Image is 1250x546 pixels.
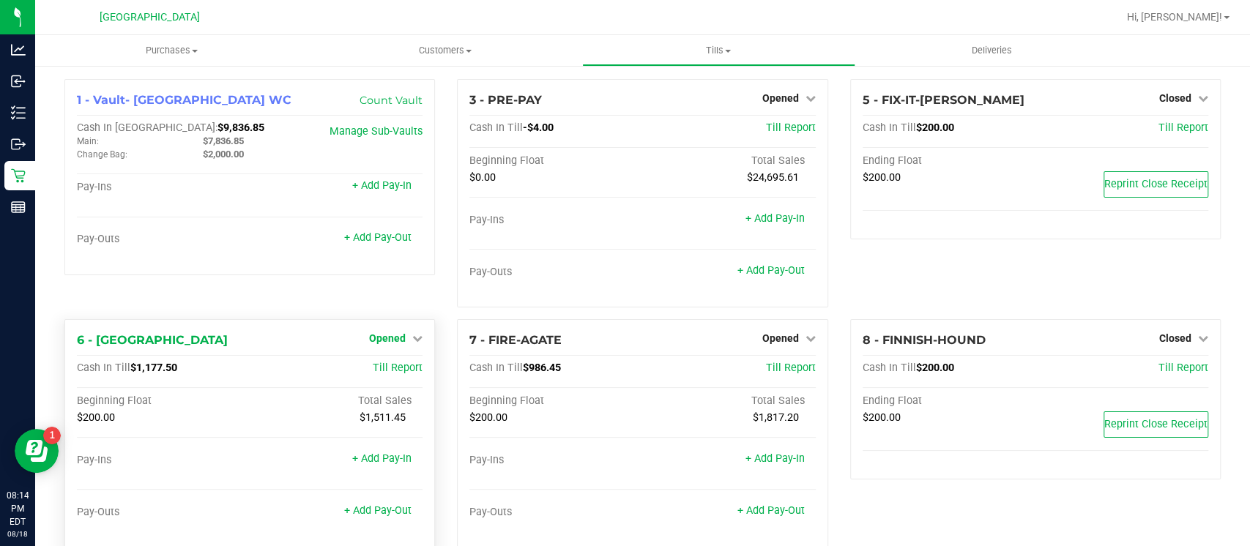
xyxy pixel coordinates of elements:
span: $1,817.20 [753,411,799,424]
a: Till Report [373,362,423,374]
span: Closed [1159,92,1191,104]
span: $986.45 [523,362,561,374]
span: $200.00 [863,171,901,184]
div: Total Sales [250,394,423,408]
a: Till Report [766,362,816,374]
div: Pay-Outs [469,506,642,519]
span: $200.00 [469,411,507,424]
inline-svg: Analytics [11,42,26,57]
iframe: Resource center unread badge [43,427,61,444]
span: $0.00 [469,171,496,184]
a: Tills [582,35,855,66]
div: Ending Float [863,394,1035,408]
a: + Add Pay-In [745,212,805,225]
a: Count Vault [360,94,423,107]
span: Cash In [GEOGRAPHIC_DATA]: [77,121,217,134]
a: Customers [308,35,581,66]
inline-svg: Inbound [11,74,26,89]
span: $24,695.61 [747,171,799,184]
span: [GEOGRAPHIC_DATA] [100,11,200,23]
div: Pay-Ins [77,181,250,194]
div: Beginning Float [469,394,642,408]
span: 3 - PRE-PAY [469,93,542,107]
inline-svg: Outbound [11,137,26,152]
a: Purchases [35,35,308,66]
div: Pay-Outs [77,233,250,246]
div: Pay-Outs [469,266,642,279]
div: Pay-Outs [77,506,250,519]
inline-svg: Inventory [11,105,26,120]
a: Deliveries [855,35,1128,66]
div: Beginning Float [469,154,642,168]
iframe: Resource center [15,429,59,473]
span: 1 - Vault- [GEOGRAPHIC_DATA] WC [77,93,291,107]
div: Total Sales [642,154,815,168]
a: + Add Pay-In [745,452,805,465]
span: Hi, [PERSON_NAME]! [1127,11,1222,23]
inline-svg: Reports [11,200,26,214]
span: Deliveries [952,44,1032,57]
span: Cash In Till [77,362,130,374]
span: Cash In Till [469,121,523,134]
p: 08:14 PM EDT [7,489,29,528]
inline-svg: Retail [11,168,26,183]
a: + Add Pay-In [352,179,412,192]
span: Closed [1159,332,1191,344]
div: Pay-Ins [469,454,642,467]
a: + Add Pay-In [352,452,412,465]
span: $1,177.50 [130,362,177,374]
a: Till Report [1158,121,1208,134]
button: Reprint Close Receipt [1104,171,1208,198]
span: Opened [369,332,406,344]
a: + Add Pay-Out [737,504,805,517]
a: + Add Pay-Out [737,264,805,277]
span: Opened [762,332,799,344]
span: -$4.00 [523,121,554,134]
span: $200.00 [916,362,954,374]
a: Till Report [1158,362,1208,374]
button: Reprint Close Receipt [1104,411,1208,438]
div: Beginning Float [77,394,250,408]
a: + Add Pay-Out [344,504,412,517]
span: $7,836.85 [203,135,244,146]
div: Pay-Ins [469,214,642,227]
span: $200.00 [77,411,115,424]
span: Change Bag: [77,149,127,160]
p: 08/18 [7,528,29,539]
span: Cash In Till [863,362,916,374]
span: Main: [77,136,99,146]
div: Total Sales [642,394,815,408]
div: Pay-Ins [77,454,250,467]
span: 7 - FIRE-AGATE [469,333,562,347]
span: Purchases [35,44,308,57]
span: 5 - FIX-IT-[PERSON_NAME] [863,93,1024,107]
span: Reprint Close Receipt [1104,418,1208,430]
span: $200.00 [916,121,954,134]
a: Manage Sub-Vaults [330,125,423,138]
span: 8 - FINNISH-HOUND [863,333,986,347]
span: $2,000.00 [203,149,244,160]
span: Opened [762,92,799,104]
a: + Add Pay-Out [344,231,412,244]
span: Reprint Close Receipt [1104,178,1208,190]
span: $200.00 [863,411,901,424]
span: Customers [309,44,581,57]
span: $1,511.45 [360,411,406,424]
div: Ending Float [863,154,1035,168]
span: Cash In Till [863,121,916,134]
span: Cash In Till [469,362,523,374]
span: Tills [583,44,855,57]
span: $9,836.85 [217,121,264,134]
a: Till Report [766,121,816,134]
span: 6 - [GEOGRAPHIC_DATA] [77,333,228,347]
